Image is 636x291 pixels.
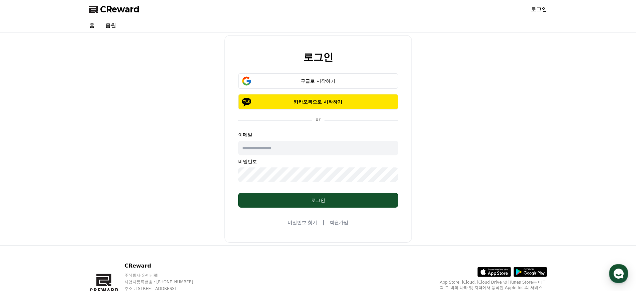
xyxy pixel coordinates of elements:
[86,212,128,229] a: 설정
[103,222,111,228] span: 설정
[252,197,385,204] div: 로그인
[531,5,547,13] a: 로그인
[288,219,317,226] a: 비밀번호 찾기
[238,73,398,89] button: 구글로 시작하기
[248,98,388,105] p: 카카오톡으로 시작하기
[238,158,398,165] p: 비밀번호
[238,193,398,208] button: 로그인
[124,279,206,285] p: 사업자등록번호 : [PHONE_NUMBER]
[61,223,69,228] span: 대화
[323,218,324,226] span: |
[124,273,206,278] p: 주식회사 와이피랩
[44,212,86,229] a: 대화
[311,116,324,123] p: or
[89,4,140,15] a: CReward
[2,212,44,229] a: 홈
[21,222,25,228] span: 홈
[330,219,348,226] a: 회원가입
[100,19,121,32] a: 음원
[84,19,100,32] a: 홈
[238,94,398,110] button: 카카오톡으로 시작하기
[124,262,206,270] p: CReward
[303,52,333,63] h2: 로그인
[100,4,140,15] span: CReward
[238,131,398,138] p: 이메일
[248,78,388,84] div: 구글로 시작하기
